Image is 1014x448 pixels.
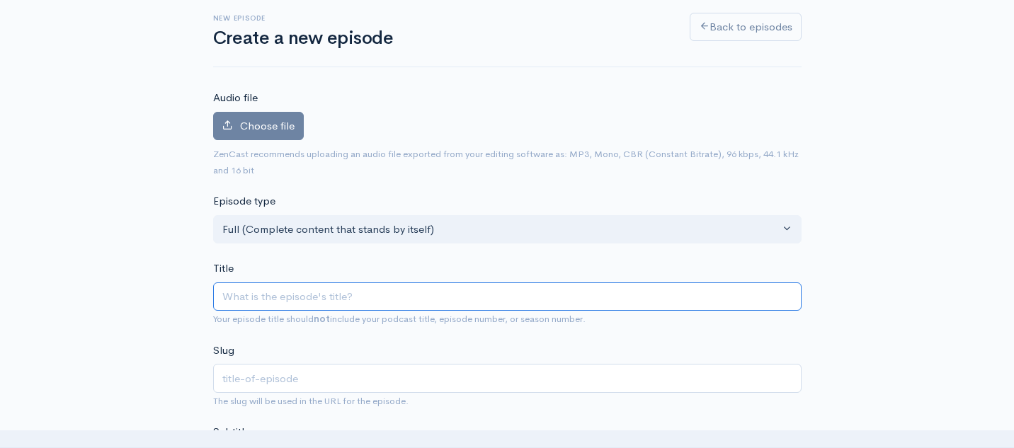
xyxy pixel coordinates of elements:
[314,313,330,325] strong: not
[213,364,802,393] input: title-of-episode
[213,215,802,244] button: Full (Complete content that stands by itself)
[213,260,234,277] label: Title
[213,395,409,407] small: The slug will be used in the URL for the episode.
[213,148,799,176] small: ZenCast recommends uploading an audio file exported from your editing software as: MP3, Mono, CBR...
[690,13,802,42] a: Back to episodes
[240,119,295,132] span: Choose file
[213,313,586,325] small: Your episode title should include your podcast title, episode number, or season number.
[213,90,258,106] label: Audio file
[222,222,780,238] div: Full (Complete content that stands by itself)
[213,282,802,311] input: What is the episode's title?
[213,28,673,49] h1: Create a new episode
[213,14,673,22] h6: New episode
[213,424,250,440] label: Subtitle
[213,343,234,359] label: Slug
[213,193,275,209] label: Episode type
